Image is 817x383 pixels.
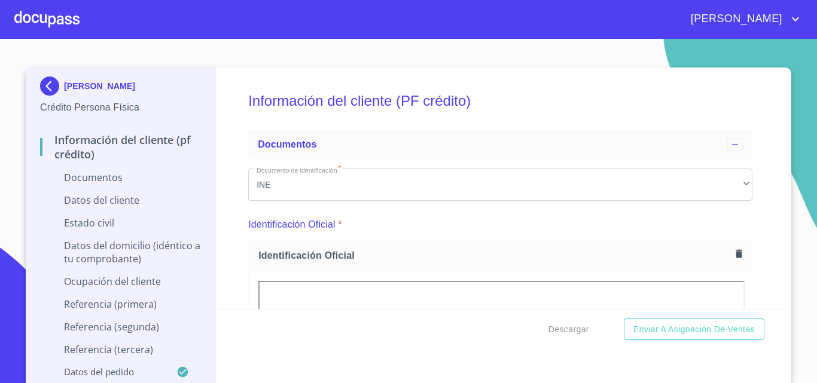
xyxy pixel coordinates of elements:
p: Datos del pedido [40,366,176,378]
p: Documentos [40,171,201,184]
p: Crédito Persona Física [40,100,201,115]
p: Referencia (primera) [40,298,201,311]
h5: Información del cliente (PF crédito) [248,76,752,125]
p: Datos del domicilio (idéntico a tu comprobante) [40,239,201,265]
span: Documentos [258,139,316,149]
div: [PERSON_NAME] [40,76,201,100]
button: Descargar [544,318,594,341]
p: [PERSON_NAME] [64,81,135,91]
span: Descargar [548,322,589,337]
p: Información del cliente (PF crédito) [40,133,201,161]
button: account of current user [682,10,803,29]
p: Datos del cliente [40,194,201,207]
button: Enviar a Asignación de Ventas [624,318,764,341]
p: Identificación Oficial [248,217,336,232]
p: Estado Civil [40,216,201,229]
p: Referencia (tercera) [40,343,201,356]
div: Documentos [248,130,752,159]
img: Docupass spot blue [40,76,64,96]
span: [PERSON_NAME] [682,10,788,29]
p: Referencia (segunda) [40,320,201,333]
span: Identificación Oficial [258,249,731,262]
span: Enviar a Asignación de Ventas [633,322,755,337]
p: Ocupación del Cliente [40,275,201,288]
div: INE [248,168,752,201]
